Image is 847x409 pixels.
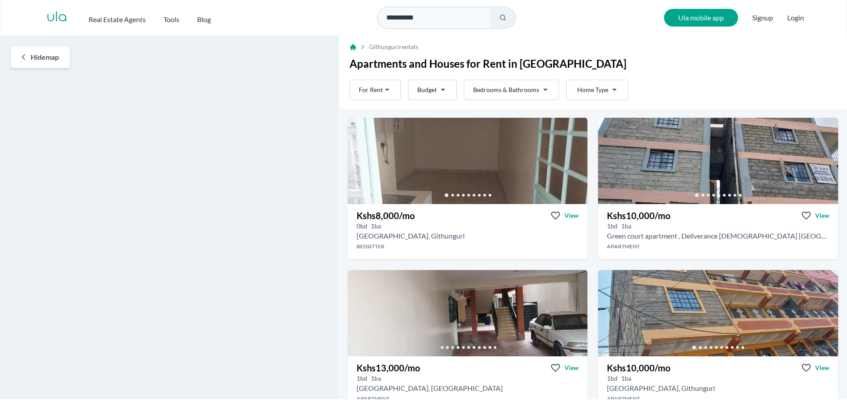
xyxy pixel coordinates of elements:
[598,243,838,250] h4: Apartment
[357,374,367,383] h5: 1 bedrooms
[348,270,588,356] img: 1 bedroom Apartment for rent - Kshs 13,000/mo - in Githunguri opposite ACK St Monica Parish Utawa...
[89,11,229,25] nav: Main
[369,42,418,51] span: Githunguri rentals
[664,9,738,27] a: Ula mobile app
[163,14,179,25] h2: Tools
[564,363,579,372] span: View
[163,11,179,25] button: Tools
[607,383,715,394] h2: 1 bedroom Apartment for rent in Githunguri - Kshs 10,000/mo -Capital shopping Mall, Utawala road,...
[197,11,211,25] a: Blog
[621,374,631,383] h5: 1 bathrooms
[566,80,628,100] button: Home Type
[350,80,401,100] button: For Rent
[417,85,437,94] span: Budget
[348,204,588,259] a: Kshs8,000/moViewView property in detail0bd 1ba [GEOGRAPHIC_DATA], GithunguriBedsitter
[408,80,457,100] button: Budget
[31,52,59,62] span: Hide map
[598,395,838,402] h4: Apartment
[357,209,415,222] h3: Kshs 8,000 /mo
[47,10,67,26] a: ula
[607,209,670,222] h3: Kshs 10,000 /mo
[607,231,829,241] h2: 1 bedroom Apartment for rent in Githunguri - Kshs 10,000/mo -Deliverance Church Utawala, Nairobi,...
[815,211,829,220] span: View
[357,362,420,374] h3: Kshs 13,000 /mo
[348,395,588,402] h4: Apartment
[815,363,829,372] span: View
[752,9,773,27] span: Signup
[350,57,836,71] h1: Apartments and Houses for Rent in [GEOGRAPHIC_DATA]
[464,80,559,100] button: Bedrooms & Bathrooms
[598,270,838,356] img: 1 bedroom Apartment for rent - Kshs 10,000/mo - in Githunguri near Capital shopping Mall, Utawala...
[787,12,804,23] button: Login
[371,222,381,231] h5: 1 bathrooms
[348,243,588,250] h4: Bedsitter
[357,231,465,241] h2: Bedsitter for rent in Githunguri - Kshs 8,000/mo -Lexo Energy Utawala Station, Nairobi, Kenya, Na...
[607,222,618,231] h5: 1 bedrooms
[89,11,146,25] button: Real Estate Agents
[473,85,539,94] span: Bedrooms & Bathrooms
[607,362,670,374] h3: Kshs 10,000 /mo
[598,204,838,259] a: Kshs10,000/moViewView property in detail1bd 1ba Green court apartment , Deliverance [DEMOGRAPHIC_...
[598,118,838,204] img: 1 bedroom Apartment for rent - Kshs 10,000/mo - in Githunguri near Deliverance Church Utawala, Na...
[359,85,383,94] span: For Rent
[89,14,146,25] h2: Real Estate Agents
[348,118,588,204] img: Bedsitter for rent - Kshs 8,000/mo - in Githunguri opposite Lexo Energy Utawala Station, Nairobi,...
[357,383,503,394] h2: 1 bedroom Apartment for rent in Githunguri - Kshs 13,000/mo -ACK St Monica Parish Utawala, Nairob...
[577,85,608,94] span: Home Type
[607,374,618,383] h5: 1 bedrooms
[371,374,381,383] h5: 1 bathrooms
[564,211,579,220] span: View
[357,222,367,231] h5: 0 bedrooms
[197,14,211,25] h2: Blog
[621,222,631,231] h5: 1 bathrooms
